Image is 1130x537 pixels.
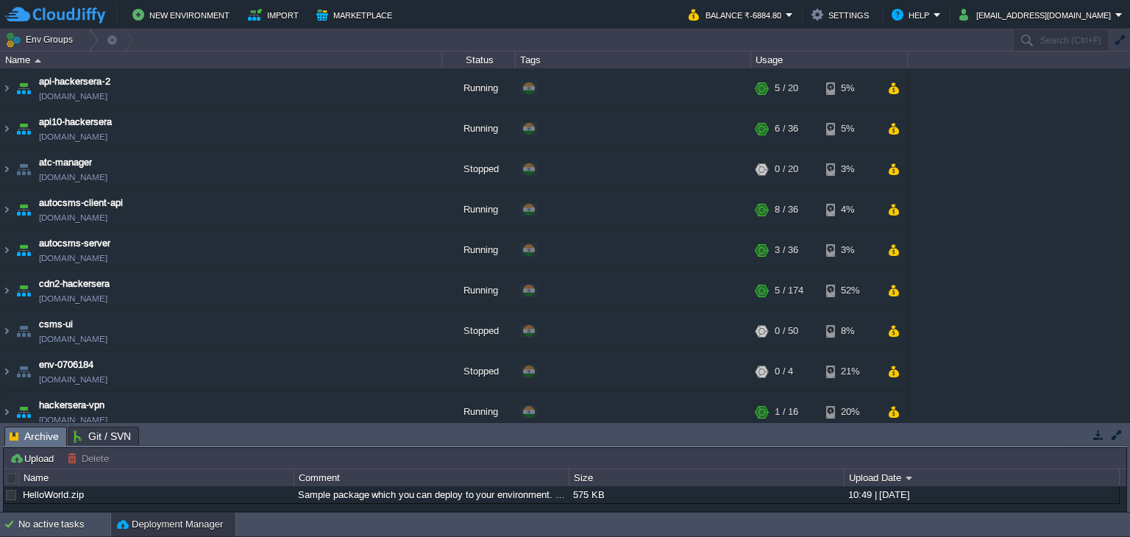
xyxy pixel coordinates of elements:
[39,115,112,129] a: api10-hackersera
[39,129,107,144] a: [DOMAIN_NAME]
[39,155,92,170] a: atc-manager
[1,109,13,149] img: AMDAwAAAACH5BAEAAAAALAAAAAABAAEAAAICRAEAOw==
[845,486,1118,503] div: 10:49 | [DATE]
[826,149,874,189] div: 3%
[13,352,34,391] img: AMDAwAAAACH5BAEAAAAALAAAAAABAAEAAAICRAEAOw==
[775,230,798,270] div: 3 / 36
[826,271,874,310] div: 52%
[39,74,110,89] a: api-hackersera-2
[1,392,13,432] img: AMDAwAAAACH5BAEAAAAALAAAAAABAAEAAAICRAEAOw==
[39,196,123,210] a: autocsms-client-api
[775,109,798,149] div: 6 / 36
[752,51,907,68] div: Usage
[689,6,786,24] button: Balance ₹-6884.80
[39,317,73,332] a: csms-ui
[569,486,843,503] div: 575 KB
[775,190,798,230] div: 8 / 36
[1,271,13,310] img: AMDAwAAAACH5BAEAAAAALAAAAAABAAEAAAICRAEAOw==
[442,190,516,230] div: Running
[10,452,58,465] button: Upload
[13,68,34,108] img: AMDAwAAAACH5BAEAAAAALAAAAAABAAEAAAICRAEAOw==
[39,277,110,291] a: cdn2-hackersera
[826,230,874,270] div: 3%
[316,6,397,24] button: Marketplace
[570,469,844,486] div: Size
[295,469,569,486] div: Comment
[248,6,303,24] button: Import
[13,230,34,270] img: AMDAwAAAACH5BAEAAAAALAAAAAABAAEAAAICRAEAOw==
[442,311,516,351] div: Stopped
[39,89,107,104] a: [DOMAIN_NAME]
[1,311,13,351] img: AMDAwAAAACH5BAEAAAAALAAAAAABAAEAAAICRAEAOw==
[443,51,515,68] div: Status
[1,68,13,108] img: AMDAwAAAACH5BAEAAAAALAAAAAABAAEAAAICRAEAOw==
[442,230,516,270] div: Running
[775,392,798,432] div: 1 / 16
[39,332,107,346] span: [DOMAIN_NAME]
[442,68,516,108] div: Running
[775,311,798,351] div: 0 / 50
[39,372,107,387] span: [DOMAIN_NAME]
[13,311,34,351] img: AMDAwAAAACH5BAEAAAAALAAAAAABAAEAAAICRAEAOw==
[39,170,107,185] a: [DOMAIN_NAME]
[5,6,105,24] img: CloudJiffy
[811,6,873,24] button: Settings
[826,392,874,432] div: 20%
[826,68,874,108] div: 5%
[516,51,750,68] div: Tags
[39,291,107,306] a: [DOMAIN_NAME]
[39,236,110,251] a: autocsms-server
[826,109,874,149] div: 5%
[35,59,41,63] img: AMDAwAAAACH5BAEAAAAALAAAAAABAAEAAAICRAEAOw==
[13,149,34,189] img: AMDAwAAAACH5BAEAAAAALAAAAAABAAEAAAICRAEAOw==
[1,352,13,391] img: AMDAwAAAACH5BAEAAAAALAAAAAABAAEAAAICRAEAOw==
[13,109,34,149] img: AMDAwAAAACH5BAEAAAAALAAAAAABAAEAAAICRAEAOw==
[442,271,516,310] div: Running
[1,190,13,230] img: AMDAwAAAACH5BAEAAAAALAAAAAABAAEAAAICRAEAOw==
[826,311,874,351] div: 8%
[442,352,516,391] div: Stopped
[13,392,34,432] img: AMDAwAAAACH5BAEAAAAALAAAAAABAAEAAAICRAEAOw==
[132,6,234,24] button: New Environment
[39,358,93,372] a: env-0706184
[18,513,110,536] div: No active tasks
[775,352,793,391] div: 0 / 4
[1,51,441,68] div: Name
[13,271,34,310] img: AMDAwAAAACH5BAEAAAAALAAAAAABAAEAAAICRAEAOw==
[39,210,107,225] a: [DOMAIN_NAME]
[442,109,516,149] div: Running
[39,251,107,266] a: [DOMAIN_NAME]
[13,190,34,230] img: AMDAwAAAACH5BAEAAAAALAAAAAABAAEAAAICRAEAOw==
[117,517,223,532] button: Deployment Manager
[39,413,107,427] span: [DOMAIN_NAME]
[67,452,113,465] button: Delete
[5,29,78,50] button: Env Groups
[826,190,874,230] div: 4%
[775,68,798,108] div: 5 / 20
[826,352,874,391] div: 21%
[294,486,568,503] div: Sample package which you can deploy to your environment. Feel free to delete and upload a package...
[775,149,798,189] div: 0 / 20
[442,149,516,189] div: Stopped
[20,469,294,486] div: Name
[39,398,104,413] a: hackersera-vpn
[10,427,59,446] span: Archive
[74,427,131,445] span: Git / SVN
[892,6,934,24] button: Help
[775,271,803,310] div: 5 / 174
[1068,478,1115,522] iframe: chat widget
[1,230,13,270] img: AMDAwAAAACH5BAEAAAAALAAAAAABAAEAAAICRAEAOw==
[442,392,516,432] div: Running
[23,489,84,500] a: HelloWorld.zip
[1,149,13,189] img: AMDAwAAAACH5BAEAAAAALAAAAAABAAEAAAICRAEAOw==
[845,469,1119,486] div: Upload Date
